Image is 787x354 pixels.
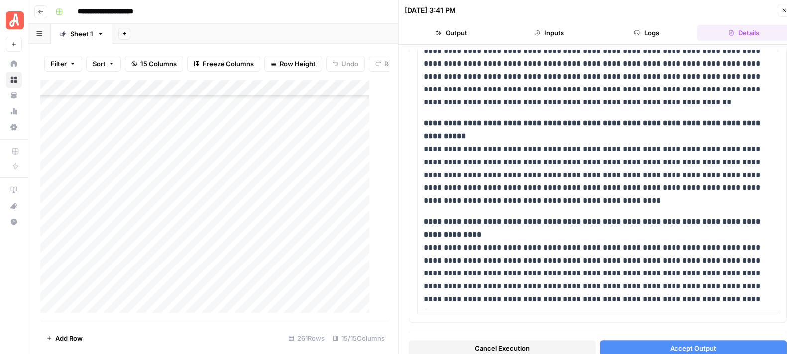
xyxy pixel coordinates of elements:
[475,343,530,353] span: Cancel Execution
[341,59,358,69] span: Undo
[284,330,329,346] div: 261 Rows
[6,8,22,33] button: Workspace: Angi
[670,343,716,353] span: Accept Output
[70,29,93,39] div: Sheet 1
[40,330,89,346] button: Add Row
[55,333,83,343] span: Add Row
[44,56,82,72] button: Filter
[6,11,24,29] img: Angi Logo
[502,25,596,41] button: Inputs
[6,198,21,213] div: What's new?
[409,327,786,343] button: Executions Details
[6,88,22,103] a: Your Data
[264,56,322,72] button: Row Height
[369,56,407,72] button: Redo
[6,103,22,119] a: Usage
[187,56,260,72] button: Freeze Columns
[280,59,316,69] span: Row Height
[329,330,389,346] div: 15/15 Columns
[6,119,22,135] a: Settings
[203,59,254,69] span: Freeze Columns
[86,56,121,72] button: Sort
[384,59,400,69] span: Redo
[326,56,365,72] button: Undo
[600,25,693,41] button: Logs
[140,59,177,69] span: 15 Columns
[125,56,183,72] button: 15 Columns
[6,214,22,230] button: Help + Support
[6,56,22,72] a: Home
[51,59,67,69] span: Filter
[405,25,498,41] button: Output
[6,72,22,88] a: Browse
[405,5,456,15] div: [DATE] 3:41 PM
[6,182,22,198] a: AirOps Academy
[424,330,780,340] div: Executions Details
[6,198,22,214] button: What's new?
[51,24,112,44] a: Sheet 1
[93,59,106,69] span: Sort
